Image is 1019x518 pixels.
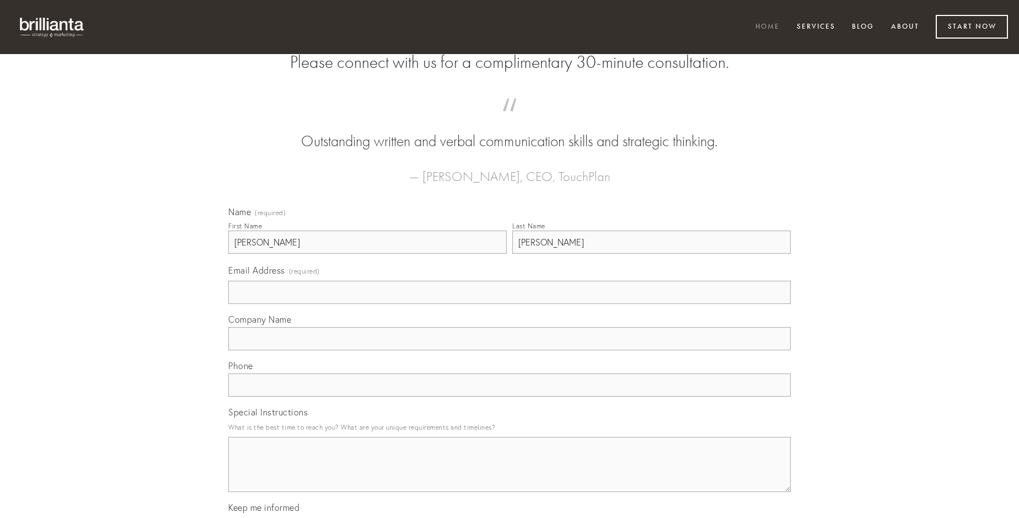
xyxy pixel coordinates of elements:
[228,360,253,371] span: Phone
[228,407,308,418] span: Special Instructions
[228,206,251,217] span: Name
[246,152,773,188] figcaption: — [PERSON_NAME], CEO, TouchPlan
[11,11,94,43] img: brillianta - research, strategy, marketing
[228,222,262,230] div: First Name
[512,222,545,230] div: Last Name
[748,18,787,36] a: Home
[228,420,791,435] p: What is the best time to reach you? What are your unique requirements and timelines?
[228,265,285,276] span: Email Address
[228,52,791,73] h2: Please connect with us for a complimentary 30-minute consultation.
[246,109,773,152] blockquote: Outstanding written and verbal communication skills and strategic thinking.
[255,210,286,216] span: (required)
[289,264,320,279] span: (required)
[228,314,291,325] span: Company Name
[246,109,773,131] span: “
[845,18,881,36] a: Blog
[936,15,1008,39] a: Start Now
[790,18,843,36] a: Services
[228,502,299,513] span: Keep me informed
[884,18,926,36] a: About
